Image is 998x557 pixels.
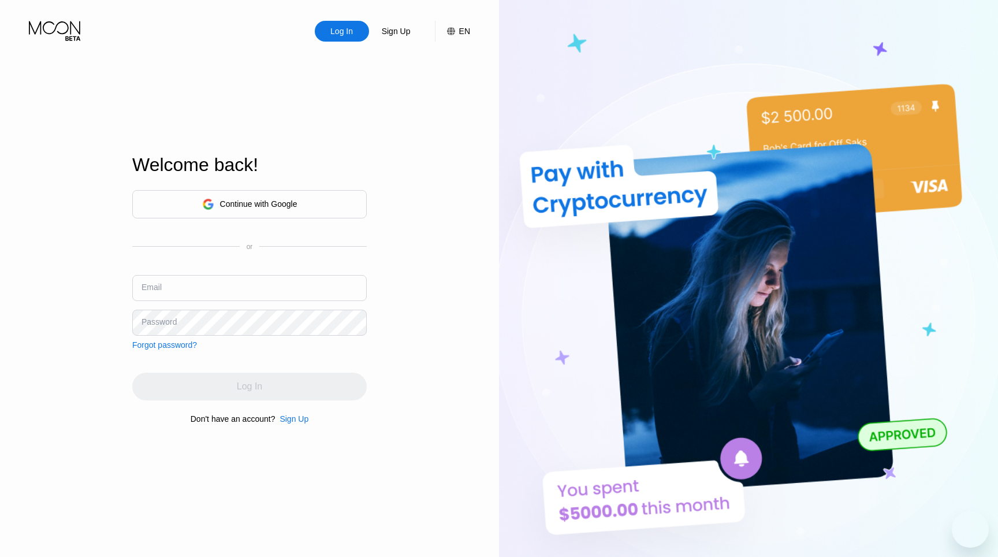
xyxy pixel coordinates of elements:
div: Sign Up [275,414,308,424]
div: EN [435,21,470,42]
div: Log In [329,25,354,37]
div: Welcome back! [132,154,367,176]
div: Sign Up [381,25,412,37]
div: Continue with Google [220,199,297,209]
div: Email [141,283,162,292]
div: Continue with Google [132,190,367,218]
div: Forgot password? [132,340,197,350]
div: Don't have an account? [191,414,275,424]
div: or [247,243,253,251]
iframe: Button to launch messaging window [952,511,989,548]
div: EN [459,27,470,36]
div: Sign Up [280,414,308,424]
div: Password [141,317,177,326]
div: Log In [315,21,369,42]
div: Sign Up [369,21,423,42]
